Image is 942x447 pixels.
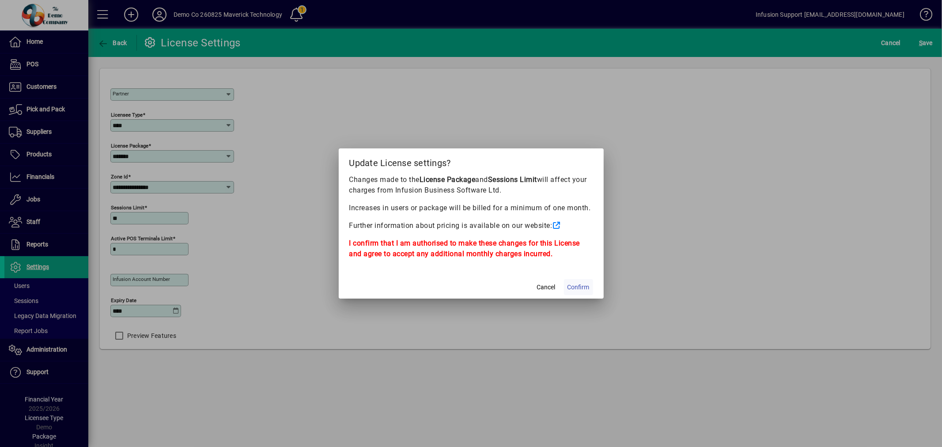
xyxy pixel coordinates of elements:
[537,283,556,292] span: Cancel
[349,220,593,231] p: Further information about pricing is available on our website:
[567,283,590,292] span: Confirm
[488,175,537,184] b: Sessions Limit
[564,279,593,295] button: Confirm
[349,174,593,196] p: Changes made to the and will affect your charges from Infusion Business Software Ltd.
[339,148,604,174] h2: Update License settings?
[349,239,580,258] b: I confirm that I am authorised to make these changes for this License and agree to accept any add...
[420,175,476,184] b: License Package
[532,279,560,295] button: Cancel
[349,203,593,213] p: Increases in users or package will be billed for a minimum of one month.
